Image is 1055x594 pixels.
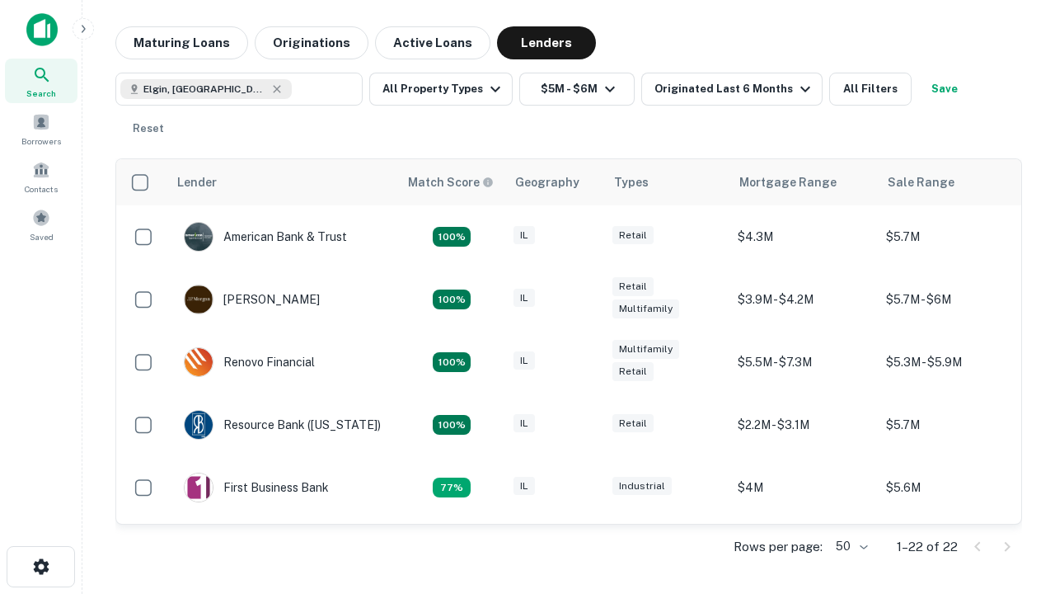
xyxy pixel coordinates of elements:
iframe: Chat Widget [973,409,1055,488]
div: Geography [515,172,579,192]
div: Capitalize uses an advanced AI algorithm to match your search with the best lender. The match sco... [408,173,494,191]
div: Multifamily [612,299,679,318]
div: IL [513,414,535,433]
span: Search [26,87,56,100]
img: capitalize-icon.png [26,13,58,46]
div: Originated Last 6 Months [654,79,815,99]
div: IL [513,477,535,496]
div: Matching Properties: 3, hasApolloMatch: undefined [433,478,471,497]
div: Retail [612,362,654,381]
div: Sale Range [888,172,954,192]
a: Saved [5,202,77,247]
div: Matching Properties: 4, hasApolloMatch: undefined [433,352,471,372]
th: Sale Range [878,159,1026,205]
div: Resource Bank ([US_STATE]) [184,410,381,440]
a: Borrowers [5,106,77,151]
td: $3.9M - $4.2M [729,268,878,331]
div: Matching Properties: 4, hasApolloMatch: undefined [433,415,471,435]
div: Industrial [612,477,672,496]
img: picture [185,348,213,376]
td: $4.3M [729,205,878,268]
th: Lender [167,159,398,205]
th: Types [604,159,729,205]
div: Retail [612,414,654,433]
button: Save your search to get updates of matches that match your search criteria. [918,73,971,106]
td: $4M [729,456,878,519]
td: $5.1M [878,519,1026,582]
div: 50 [829,535,870,559]
div: Retail [612,277,654,296]
td: $5.3M - $5.9M [878,331,1026,394]
td: $3.1M [729,519,878,582]
td: $5.7M [878,394,1026,456]
a: Contacts [5,154,77,199]
div: Renovo Financial [184,347,315,377]
button: Originated Last 6 Months [641,73,823,106]
td: $5.7M - $6M [878,268,1026,331]
div: [PERSON_NAME] [184,285,320,314]
button: All Property Types [369,73,513,106]
div: Types [614,172,649,192]
div: Matching Properties: 7, hasApolloMatch: undefined [433,227,471,247]
img: picture [185,223,213,251]
span: Elgin, [GEOGRAPHIC_DATA], [GEOGRAPHIC_DATA] [143,82,267,97]
button: Maturing Loans [115,26,248,59]
th: Capitalize uses an advanced AI algorithm to match your search with the best lender. The match sco... [398,159,505,205]
span: Contacts [25,182,58,196]
button: Lenders [497,26,596,59]
span: Borrowers [21,134,61,148]
button: All Filters [829,73,912,106]
a: Search [5,59,77,103]
button: $5M - $6M [519,73,635,106]
div: IL [513,289,535,308]
div: Multifamily [612,340,679,359]
img: picture [185,285,213,313]
img: picture [185,474,213,502]
div: First Business Bank [184,473,329,502]
button: Active Loans [375,26,490,59]
div: IL [513,351,535,370]
button: Reset [122,112,175,145]
td: $5.5M - $7.3M [729,331,878,394]
h6: Match Score [408,173,490,191]
td: $5.6M [878,456,1026,519]
th: Mortgage Range [729,159,878,205]
div: American Bank & Trust [184,222,347,252]
div: Matching Properties: 4, hasApolloMatch: undefined [433,290,471,309]
p: Rows per page: [734,537,823,557]
div: IL [513,226,535,245]
span: Saved [30,230,54,243]
div: Retail [612,226,654,245]
button: Originations [255,26,368,59]
div: Mortgage Range [739,172,837,192]
th: Geography [505,159,604,205]
div: Lender [177,172,217,192]
p: 1–22 of 22 [897,537,958,557]
td: $5.7M [878,205,1026,268]
td: $2.2M - $3.1M [729,394,878,456]
img: picture [185,411,213,439]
